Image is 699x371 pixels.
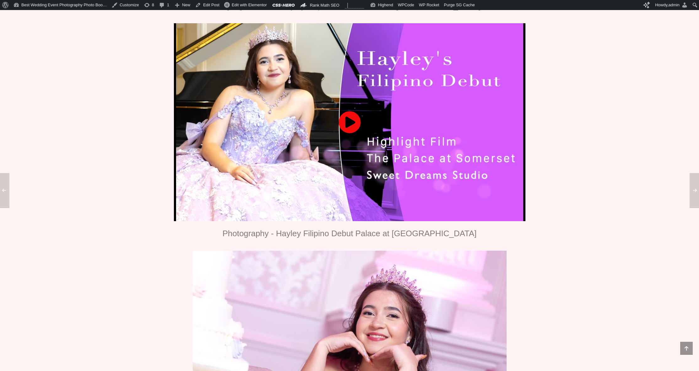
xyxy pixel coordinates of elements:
[218,1,481,11] span: Highlight Video - Hayley Filipino Debut Palace at [GEOGRAPHIC_DATA]
[669,3,680,7] span: admin
[347,3,348,8] span: 3 post views
[310,3,339,8] span: Rank Math SEO
[223,229,477,238] span: Photography - Hayley Filipino Debut Palace at [GEOGRAPHIC_DATA]
[232,3,267,7] span: Edit with Elementor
